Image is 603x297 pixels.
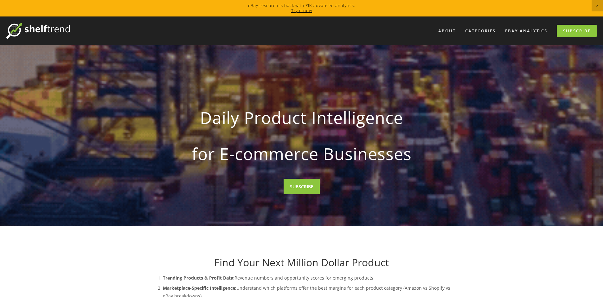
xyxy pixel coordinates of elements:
a: Subscribe [557,25,597,37]
strong: Daily Product Intelligence [160,103,443,132]
strong: for E-commerce Businesses [160,139,443,169]
a: About [434,26,460,36]
a: eBay Analytics [501,26,551,36]
strong: Trending Products & Profit Data: [163,275,234,281]
div: Categories [461,26,500,36]
h1: Find Your Next Million Dollar Product [150,256,453,268]
a: Try it now [291,8,312,13]
img: ShelfTrend [6,23,70,39]
a: SUBSCRIBE [284,179,320,194]
strong: Marketplace-Specific Intelligence: [163,285,236,291]
p: Revenue numbers and opportunity scores for emerging products [163,274,453,282]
